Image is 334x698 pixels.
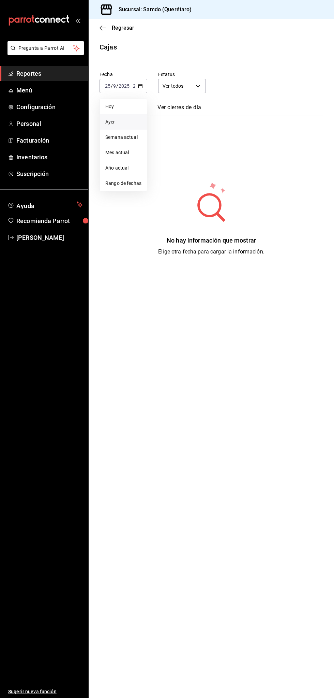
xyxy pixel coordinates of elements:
[158,79,206,93] div: Ver todos
[16,69,83,78] span: Reportes
[158,248,264,255] span: Elige otra fecha para cargar la información.
[16,169,83,178] span: Suscripción
[16,102,83,112] span: Configuración
[158,236,264,245] div: No hay información que mostrar
[16,152,83,162] span: Inventarios
[100,25,134,31] button: Regresar
[18,45,73,52] span: Pregunta a Parrot AI
[75,18,80,23] button: open_drawer_menu
[105,180,141,187] span: Rango de fechas
[100,104,201,116] div: navigation tabs
[158,72,206,77] label: Estatus
[16,233,83,242] span: [PERSON_NAME]
[133,83,139,89] input: --
[157,104,201,116] a: Ver cierres de día
[105,164,141,172] span: Año actual
[16,119,83,128] span: Personal
[113,5,192,14] h3: Sucursal: Samdo (Querétaro)
[100,72,147,77] label: Fecha
[111,83,113,89] span: /
[16,201,74,209] span: Ayuda
[105,134,141,141] span: Semana actual
[16,216,83,226] span: Recomienda Parrot
[16,136,83,145] span: Facturación
[118,83,130,89] input: ----
[100,42,117,52] div: Cajas
[5,49,84,57] a: Pregunta a Parrot AI
[112,25,134,31] span: Regresar
[16,86,83,95] span: Menú
[105,83,111,89] input: --
[105,118,141,126] span: Ayer
[8,688,83,695] span: Sugerir nueva función
[7,41,84,55] button: Pregunta a Parrot AI
[105,103,141,110] span: Hoy
[113,83,116,89] input: --
[131,83,132,89] span: -
[116,83,118,89] span: /
[105,149,141,156] span: Mes actual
